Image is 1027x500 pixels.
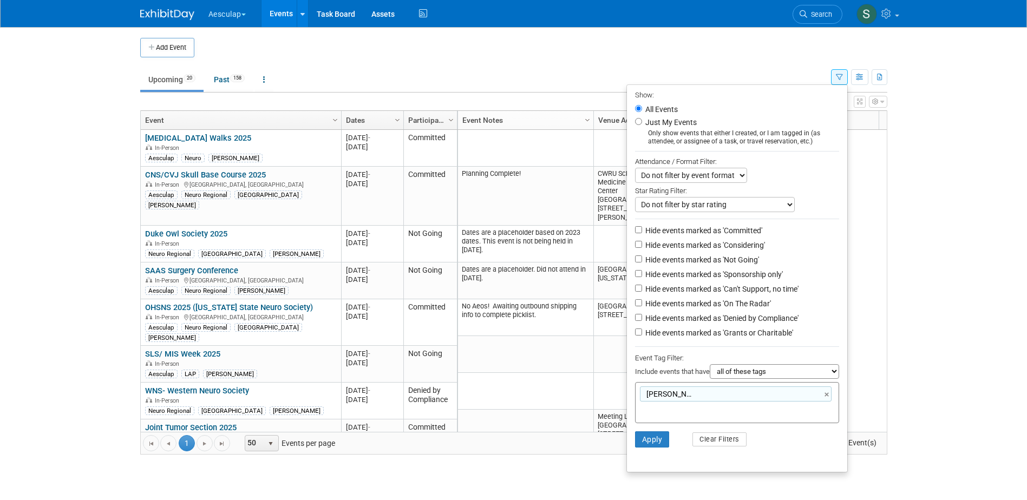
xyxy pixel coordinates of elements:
[140,9,194,20] img: ExhibitDay
[266,439,275,448] span: select
[635,183,839,197] div: Star Rating Filter:
[145,286,178,295] div: Aesculap
[155,314,182,321] span: In-Person
[147,439,155,448] span: Go to the first page
[643,284,799,294] label: Hide events marked as 'Can't Support, no time'
[346,275,398,284] div: [DATE]
[231,435,346,451] span: Events per page
[146,360,152,366] img: In-Person Event
[346,133,398,142] div: [DATE]
[635,364,839,382] div: Include events that have
[403,226,457,262] td: Not Going
[145,133,251,143] a: [MEDICAL_DATA] Walks 2025
[635,88,839,101] div: Show:
[145,349,220,359] a: SLS/ MIS Week 2025
[145,266,238,275] a: SAAS Surgery Conference
[445,111,457,127] a: Column Settings
[218,439,226,448] span: Go to the last page
[643,269,783,280] label: Hide events marked as 'Sponsorship only'
[346,142,398,152] div: [DATE]
[214,435,230,451] a: Go to the last page
[230,74,245,82] span: 158
[346,423,398,432] div: [DATE]
[403,167,457,226] td: Committed
[145,190,178,199] div: Aesculap
[692,432,747,446] button: Clear Filters
[581,111,593,127] a: Column Settings
[644,389,691,399] span: [PERSON_NAME]
[807,10,832,18] span: Search
[368,134,370,142] span: -
[346,302,398,312] div: [DATE]
[198,249,266,258] div: [GEOGRAPHIC_DATA]
[145,302,313,312] a: OHSNS 2025 ([US_STATE] State Neuro Society)
[403,346,457,383] td: Not Going
[403,130,457,167] td: Committed
[160,435,176,451] a: Go to the previous page
[368,423,370,431] span: -
[643,298,771,309] label: Hide events marked as 'On The Radar'
[643,106,678,113] label: All Events
[643,225,762,236] label: Hide events marked as 'Committed'
[331,116,339,124] span: Column Settings
[245,436,264,451] span: 50
[145,275,336,285] div: [GEOGRAPHIC_DATA], [GEOGRAPHIC_DATA]
[145,170,266,180] a: CNS/CVJ Skull Base Course 2025
[145,229,227,239] a: Duke Owl Society 2025
[164,439,173,448] span: Go to the previous page
[643,240,765,251] label: Hide events marked as 'Considering'
[408,111,450,129] a: Participation
[391,111,403,127] a: Column Settings
[155,360,182,367] span: In-Person
[145,333,199,342] div: [PERSON_NAME]
[181,370,199,378] div: LAP
[368,350,370,358] span: -
[146,314,152,319] img: In-Person Event
[598,111,660,129] a: Venue Address
[270,406,324,415] div: [PERSON_NAME]
[643,254,759,265] label: Hide events marked as 'Not Going'
[458,167,593,226] td: Planning Complete!
[825,389,832,401] a: ×
[184,74,195,82] span: 20
[181,190,231,199] div: Neuro Regional
[593,167,668,226] td: CWRU School of Medicine Service Center [GEOGRAPHIC_DATA][STREET_ADDRESS][PERSON_NAME]
[146,240,152,246] img: In-Person Event
[403,262,457,299] td: Not Going
[198,406,266,415] div: [GEOGRAPHIC_DATA]
[179,435,195,451] span: 1
[146,397,152,403] img: In-Person Event
[197,435,213,451] a: Go to the next page
[181,323,231,332] div: Neuro Regional
[145,180,336,189] div: [GEOGRAPHIC_DATA], [GEOGRAPHIC_DATA]
[145,370,178,378] div: Aesculap
[462,111,586,129] a: Event Notes
[635,129,839,146] div: Only show events that either I created, or I am tagged in (as attendee, or assignee of a task, or...
[393,116,402,124] span: Column Settings
[234,190,302,199] div: [GEOGRAPHIC_DATA]
[368,303,370,311] span: -
[155,181,182,188] span: In-Person
[346,111,396,129] a: Dates
[346,179,398,188] div: [DATE]
[181,154,205,162] div: Neuro
[145,111,334,129] a: Event
[346,229,398,238] div: [DATE]
[643,313,799,324] label: Hide events marked as 'Denied by Compliance'
[155,144,182,152] span: In-Person
[635,155,839,168] div: Attendance / Format Filter:
[856,4,877,24] img: Sara Hurson
[346,312,398,321] div: [DATE]
[643,327,793,338] label: Hide events marked as 'Grants or Charitable'
[200,439,209,448] span: Go to the next page
[208,154,263,162] div: [PERSON_NAME]
[458,226,593,262] td: Dates are a placeholder based on 2023 dates. This event is not being held in [DATE].
[155,240,182,247] span: In-Person
[145,406,194,415] div: Neuro Regional
[368,266,370,274] span: -
[346,238,398,247] div: [DATE]
[155,277,182,284] span: In-Person
[146,144,152,150] img: In-Person Event
[793,5,842,24] a: Search
[593,299,668,336] td: [GEOGRAPHIC_DATA] [STREET_ADDRESS]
